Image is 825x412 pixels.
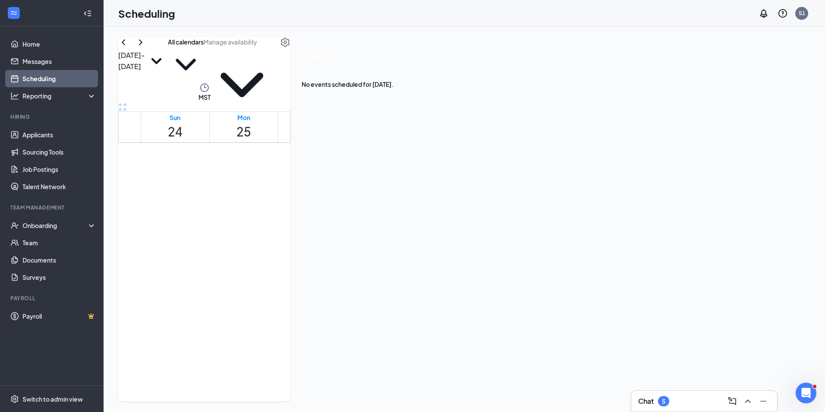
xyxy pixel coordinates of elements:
svg: ChevronDown [168,47,204,82]
div: 5 [662,398,665,405]
svg: ChevronUp [743,396,753,406]
a: Job Postings [22,161,96,178]
div: Onboarding [22,221,89,230]
span: No events scheduled for [DATE]. [302,79,394,89]
h3: Chat [638,396,654,406]
svg: Notifications [759,8,769,19]
h1: 25 [236,122,251,141]
div: Switch to admin view [22,395,83,403]
input: Manage availability [204,37,280,47]
div: Sun [168,113,183,122]
a: Talent Network [22,178,96,195]
span: [DATE] [302,51,394,64]
iframe: Intercom live chat [796,383,816,403]
a: Sourcing Tools [22,143,96,161]
button: Minimize [756,394,770,408]
a: Home [22,35,96,53]
a: Settings [280,37,290,82]
a: Team [22,234,96,251]
svg: Settings [280,37,290,48]
span: MST [198,93,211,101]
svg: ChevronRight [135,37,146,48]
div: Mon [236,113,251,122]
a: August 25, 2025 [235,112,253,142]
a: Applicants [22,126,96,143]
svg: WorkstreamLogo [9,9,18,17]
svg: Collapse [83,9,92,18]
a: PayrollCrown [22,307,96,325]
h3: [DATE] - [DATE] [118,50,145,73]
svg: UserCheck [10,221,19,230]
a: August 24, 2025 [166,112,184,142]
button: ChevronUp [741,394,755,408]
a: Documents [22,251,96,269]
svg: Clock [199,82,210,93]
svg: SmallChevronDown [145,50,168,73]
div: Team Management [10,204,94,211]
a: Messages [22,53,96,70]
div: Hiring [10,113,94,120]
a: Surveys [22,269,96,286]
h1: Scheduling [118,6,175,21]
svg: ChevronLeft [118,37,129,48]
svg: ComposeMessage [727,396,737,406]
svg: Settings [10,395,19,403]
div: S1 [799,10,805,17]
button: All calendarsChevronDown [168,37,204,82]
a: Scheduling [22,70,96,87]
button: ComposeMessage [725,394,739,408]
div: Payroll [10,295,94,302]
svg: Minimize [758,396,768,406]
svg: Analysis [10,92,19,100]
svg: QuestionInfo [778,8,788,19]
svg: ChevronDown [204,47,280,123]
div: Reporting [22,92,97,100]
h1: 24 [168,122,183,141]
